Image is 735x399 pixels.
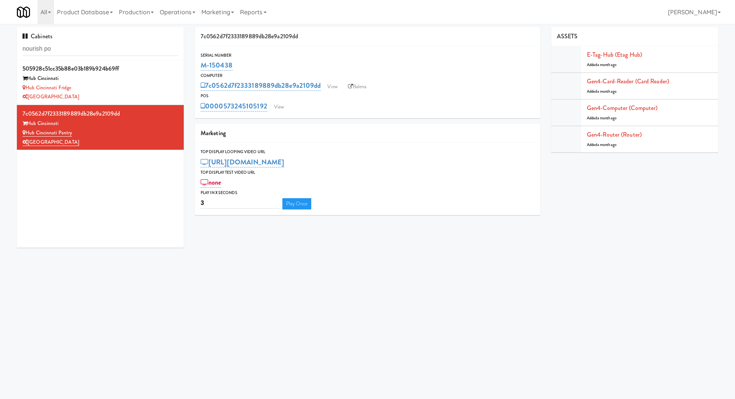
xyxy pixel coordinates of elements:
a: Balena [344,81,370,92]
span: a month ago [597,62,617,68]
span: Added [587,62,617,68]
a: Hub Cincinnati Fridge [22,84,71,91]
span: Added [587,89,617,94]
a: Gen4-card-reader (Card Reader) [587,77,669,86]
a: 7c0562d7f2333189889db28e9a2109dd [201,80,321,91]
a: [GEOGRAPHIC_DATA] [22,93,79,100]
input: Search cabinets [22,42,178,56]
a: 0000573245105192 [201,101,267,111]
a: M-150438 [201,60,232,71]
a: [GEOGRAPHIC_DATA] [22,139,79,146]
div: 7c0562d7f2333189889db28e9a2109dd [195,27,540,46]
a: Hub Cincinnati Pantry [22,129,72,137]
div: Serial Number [201,52,534,59]
span: Added [587,142,617,148]
a: [URL][DOMAIN_NAME] [201,157,284,167]
div: 505928c51cc35b88e03b189b924b69ff [22,63,178,74]
span: a month ago [597,89,617,94]
div: Play in X seconds [201,189,534,197]
a: E-tag-hub (Etag Hub) [587,50,642,59]
a: none [201,177,221,188]
li: 7c0562d7f2333189889db28e9a2109ddHub Cincinnati Hub Cincinnati Pantry[GEOGRAPHIC_DATA] [17,105,184,150]
span: a month ago [597,142,617,148]
div: Top Display Looping Video Url [201,148,534,156]
img: Micromart [17,6,30,19]
a: Gen4-router (Router) [587,130,642,139]
a: Gen4-computer (Computer) [587,104,657,112]
div: Top Display Test Video Url [201,169,534,176]
div: 7c0562d7f2333189889db28e9a2109dd [22,108,178,119]
a: View [270,101,288,113]
span: a month ago [597,115,617,121]
span: Added [587,115,617,121]
div: Hub Cincinnati [22,119,178,128]
span: Cabinets [22,32,52,41]
div: Computer [201,72,534,80]
li: 505928c51cc35b88e03b189b924b69ffHub Cincinnati Hub Cincinnati Fridge[GEOGRAPHIC_DATA] [17,60,184,105]
div: Hub Cincinnati [22,74,178,83]
span: Marketing [201,129,226,137]
span: ASSETS [557,32,578,41]
a: Play Once [282,198,311,209]
div: POS [201,92,534,100]
a: View [324,81,341,92]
